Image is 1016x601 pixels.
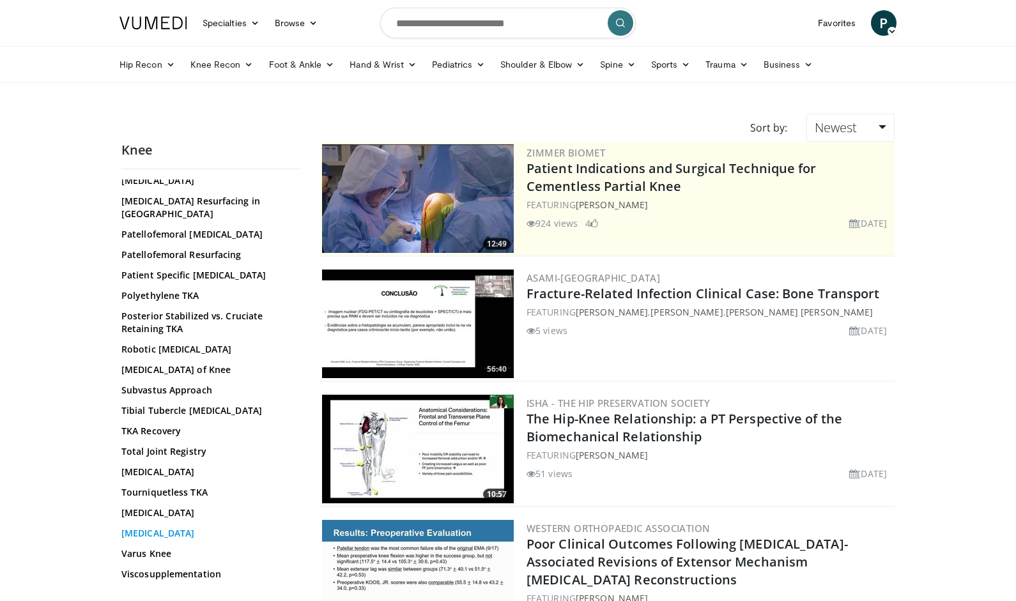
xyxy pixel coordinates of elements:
img: VuMedi Logo [119,17,187,29]
a: Varus Knee [121,547,294,560]
a: Total Joint Registry [121,445,294,458]
span: 56:40 [483,363,511,375]
a: Pediatrics [424,52,493,77]
a: Patient Specific [MEDICAL_DATA] [121,269,294,282]
li: [DATE] [849,324,887,337]
a: Patient Indications and Surgical Technique for Cementless Partial Knee [527,160,817,195]
a: [PERSON_NAME] [PERSON_NAME] [726,306,874,318]
a: Hand & Wrist [342,52,424,77]
li: [DATE] [849,217,887,230]
a: Zimmer Biomet [527,146,605,159]
a: [MEDICAL_DATA] Resurfacing in [GEOGRAPHIC_DATA] [121,195,294,220]
a: P [871,10,897,36]
a: Viscosupplementation [121,568,294,581]
a: [MEDICAL_DATA] [121,527,294,540]
img: 7827b68c-edda-4073-a757-b2e2fb0a5246.300x170_q85_crop-smart_upscale.jpg [322,270,514,378]
a: ASAMI-[GEOGRAPHIC_DATA] [527,271,660,284]
a: Patellofemoral [MEDICAL_DATA] [121,228,294,241]
span: 12:49 [483,238,511,250]
a: [MEDICAL_DATA] [121,506,294,519]
img: 292c1307-4274-4cce-a4ae-b6cd8cf7e8aa.300x170_q85_crop-smart_upscale.jpg [322,395,514,503]
a: [PERSON_NAME] [576,306,648,318]
h2: Knee [121,142,300,158]
a: ISHA - The Hip Preservation Society [527,397,710,409]
a: Sports [643,52,698,77]
a: Foot & Ankle [261,52,343,77]
a: Poor Clinical Outcomes Following [MEDICAL_DATA]-Associated Revisions of Extensor Mechanism [MEDIC... [527,535,848,588]
a: Spine [592,52,643,77]
div: FEATURING [527,448,892,462]
div: FEATURING [527,198,892,211]
li: 924 views [527,217,578,230]
img: 2c28c705-9b27-4f8d-ae69-2594b16edd0d.300x170_q85_crop-smart_upscale.jpg [322,144,514,253]
a: Favorites [810,10,863,36]
a: Tourniquetless TKA [121,486,294,499]
a: Tibial Tubercle [MEDICAL_DATA] [121,404,294,417]
a: Hip Recon [112,52,183,77]
a: Shoulder & Elbow [493,52,592,77]
a: [MEDICAL_DATA] [121,466,294,478]
a: Patellofemoral Resurfacing [121,248,294,261]
a: Specialties [195,10,267,36]
a: Knee Recon [183,52,261,77]
a: 10:57 [322,395,514,503]
a: Posterior Stabilized vs. Cruciate Retaining TKA [121,310,294,335]
a: [PERSON_NAME] [650,306,723,318]
a: TKA Recovery [121,425,294,437]
li: 4 [585,217,598,230]
div: Sort by: [741,114,797,142]
a: Fracture-Related Infection Clinical Case: Bone Transport [527,285,880,302]
a: Browse [267,10,326,36]
li: 5 views [527,324,567,337]
li: 51 views [527,467,573,480]
a: [PERSON_NAME] [576,199,648,211]
a: Subvastus Approach [121,384,294,397]
a: Business [756,52,821,77]
a: Newest [806,114,895,142]
a: Polyethylene TKA [121,289,294,302]
a: [MEDICAL_DATA] of Knee [121,363,294,376]
a: 56:40 [322,270,514,378]
a: Robotic [MEDICAL_DATA] [121,343,294,356]
a: Trauma [698,52,756,77]
li: [DATE] [849,467,887,480]
span: 10:57 [483,489,511,500]
a: 12:49 [322,144,514,253]
input: Search topics, interventions [380,8,636,38]
a: The Hip-Knee Relationship: a PT Perspective of the Biomechanical Relationship [527,410,842,445]
a: [PERSON_NAME] [576,449,648,461]
div: FEATURING , , [527,305,892,319]
span: Newest [815,119,857,136]
a: Western Orthopaedic Association [527,522,710,535]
